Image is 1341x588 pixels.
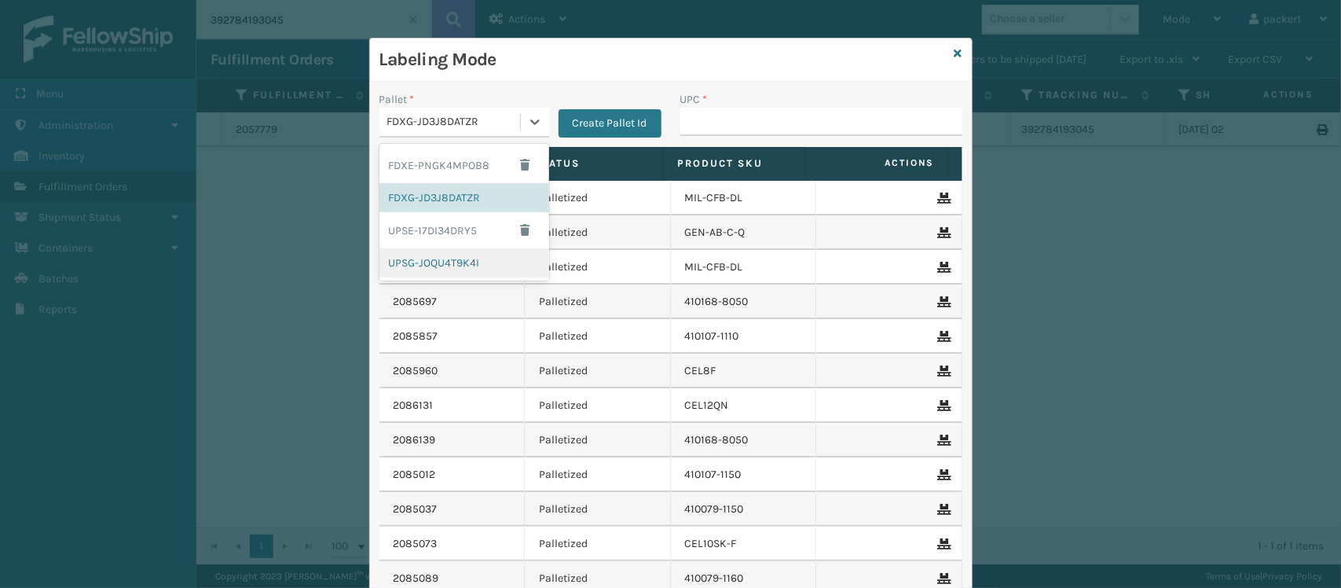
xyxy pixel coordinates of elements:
td: CEL10SK-F [671,527,817,561]
td: CEL8F [671,354,817,388]
i: Remove From Pallet [938,538,947,549]
i: Remove From Pallet [938,504,947,515]
td: Palletized [525,388,671,423]
td: Palletized [525,181,671,215]
a: 2085960 [394,363,438,379]
i: Remove From Pallet [938,296,947,307]
td: 410168-8050 [671,285,817,319]
div: UPSE-17DI34DRY5 [379,212,549,248]
label: UPC [680,91,708,108]
a: 2086139 [394,432,436,448]
td: Palletized [525,215,671,250]
i: Remove From Pallet [938,227,947,238]
td: Palletized [525,527,671,561]
td: Palletized [525,319,671,354]
i: Remove From Pallet [938,331,947,342]
td: 410079-1150 [671,492,817,527]
div: FDXG-JD3J8DATZR [379,183,549,212]
a: 2085697 [394,294,438,310]
a: 2085037 [394,502,438,517]
a: 2085012 [394,467,436,483]
div: UPSG-JOQU4T9K4I [379,248,549,277]
a: 2085073 [394,536,438,552]
i: Remove From Pallet [938,573,947,584]
td: 410168-8050 [671,423,817,458]
span: Actions [811,150,944,176]
i: Remove From Pallet [938,193,947,204]
h3: Labeling Mode [379,48,948,72]
i: Remove From Pallet [938,400,947,411]
td: Palletized [525,250,671,285]
label: Pallet [379,91,415,108]
a: 2085089 [394,571,439,586]
div: FDXE-PNGK4MPOB8 [379,147,549,183]
label: Status [536,156,649,171]
label: Product SKU [678,156,791,171]
td: Palletized [525,285,671,319]
i: Remove From Pallet [938,435,947,446]
i: Remove From Pallet [938,366,947,377]
a: 2086131 [394,398,434,413]
td: Palletized [525,492,671,527]
td: 410107-1150 [671,458,817,492]
td: CEL12QN [671,388,817,423]
td: Palletized [525,354,671,388]
div: FDXG-JD3J8DATZR [387,114,522,130]
button: Create Pallet Id [559,109,661,138]
i: Remove From Pallet [938,262,947,273]
td: GEN-AB-C-Q [671,215,817,250]
td: Palletized [525,458,671,492]
td: MIL-CFB-DL [671,181,817,215]
td: MIL-CFB-DL [671,250,817,285]
td: 410107-1110 [671,319,817,354]
td: Palletized [525,423,671,458]
a: 2085857 [394,329,438,344]
i: Remove From Pallet [938,469,947,480]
